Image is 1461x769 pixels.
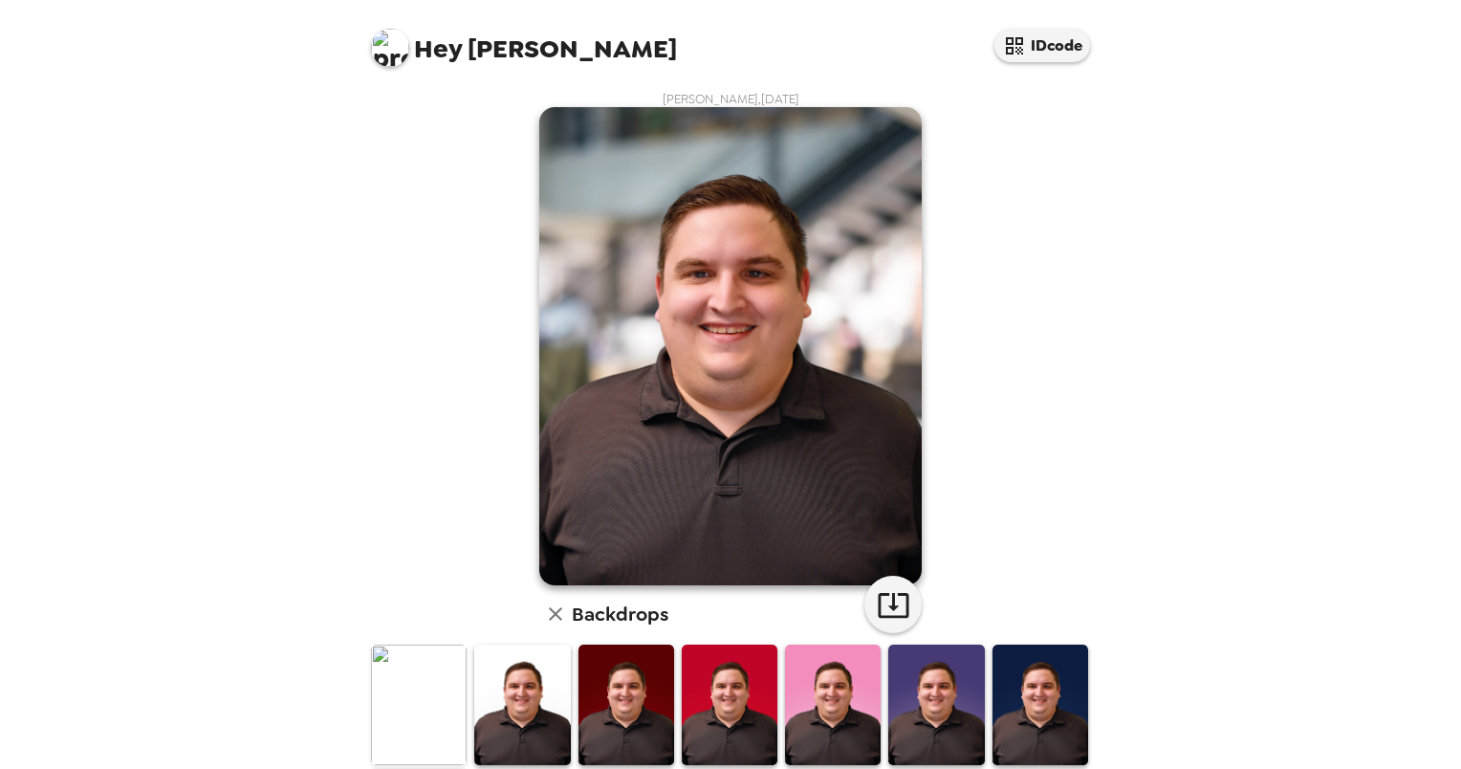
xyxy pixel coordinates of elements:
span: Hey [414,32,462,66]
span: [PERSON_NAME] [371,19,677,62]
img: profile pic [371,29,409,67]
img: user [539,107,922,585]
span: [PERSON_NAME] , [DATE] [663,91,799,107]
button: IDcode [994,29,1090,62]
img: Original [371,645,467,764]
h6: Backdrops [572,599,668,629]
